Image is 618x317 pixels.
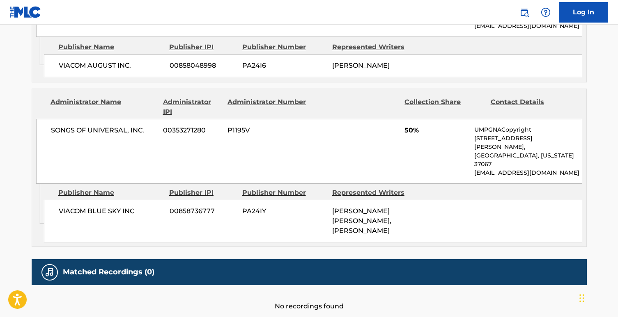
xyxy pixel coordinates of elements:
[227,97,307,117] div: Administrator Number
[474,169,581,177] p: [EMAIL_ADDRESS][DOMAIN_NAME]
[474,125,581,134] p: UMPGNACopyright
[170,61,236,71] span: 00858048998
[58,188,163,198] div: Publisher Name
[474,22,581,30] p: [EMAIL_ADDRESS][DOMAIN_NAME]
[63,267,154,277] h5: Matched Recordings (0)
[242,61,326,71] span: PA24I6
[242,42,326,52] div: Publisher Number
[474,151,581,169] p: [GEOGRAPHIC_DATA], [US_STATE] 37067
[163,125,221,135] span: 00353271280
[404,125,468,135] span: 50%
[541,7,551,17] img: help
[242,206,326,216] span: PA24IY
[227,125,307,135] span: P1195V
[169,42,236,52] div: Publisher IPI
[332,207,391,235] span: [PERSON_NAME] [PERSON_NAME], [PERSON_NAME]
[538,4,554,21] div: Help
[491,97,570,117] div: Contact Details
[51,125,157,135] span: SONGS OF UNIVERSAL, INC.
[474,134,581,151] p: [STREET_ADDRESS][PERSON_NAME],
[170,206,236,216] span: 00858736777
[519,7,529,17] img: search
[559,2,608,23] a: Log In
[32,285,587,311] div: No recordings found
[332,62,390,69] span: [PERSON_NAME]
[163,97,221,117] div: Administrator IPI
[59,206,163,216] span: VIACOM BLUE SKY INC
[579,286,584,310] div: Drag
[58,42,163,52] div: Publisher Name
[51,97,157,117] div: Administrator Name
[169,188,236,198] div: Publisher IPI
[332,188,416,198] div: Represented Writers
[242,188,326,198] div: Publisher Number
[332,42,416,52] div: Represented Writers
[404,97,484,117] div: Collection Share
[10,6,41,18] img: MLC Logo
[45,267,55,277] img: Matched Recordings
[59,61,163,71] span: VIACOM AUGUST INC.
[516,4,533,21] a: Public Search
[577,278,618,317] iframe: Chat Widget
